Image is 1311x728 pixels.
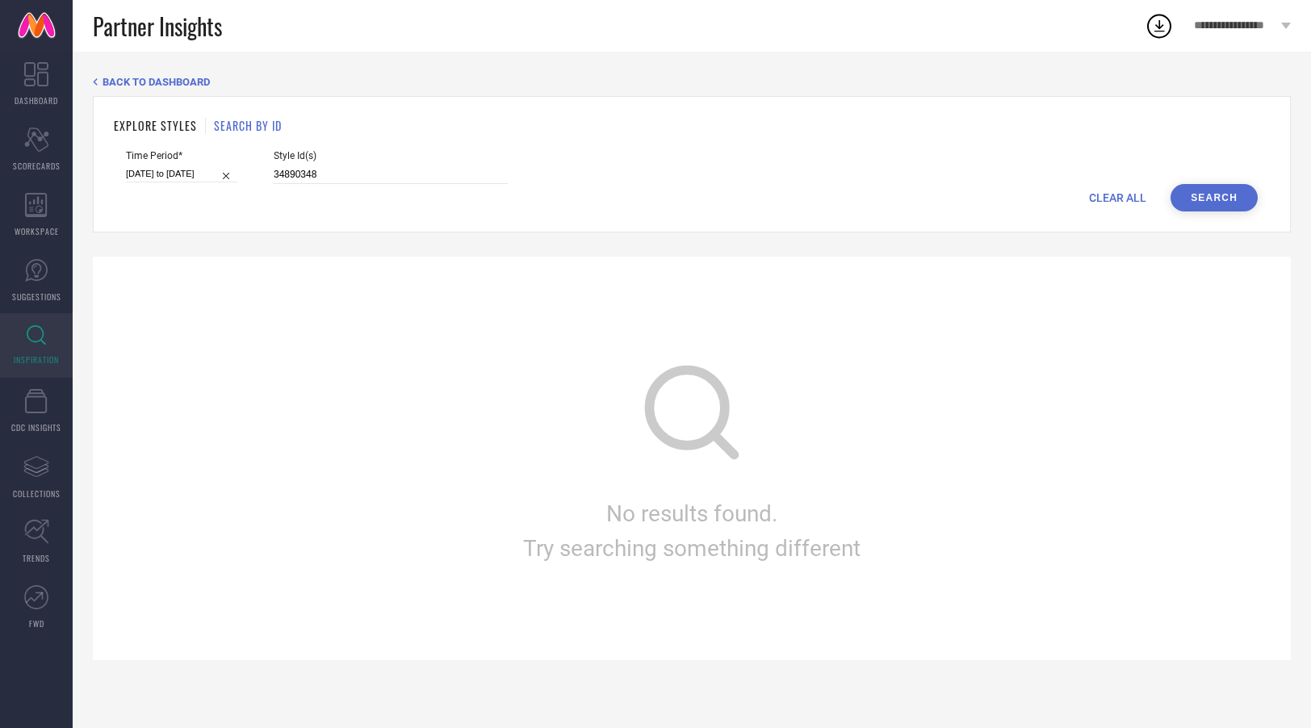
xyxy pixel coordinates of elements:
span: SCORECARDS [13,160,61,172]
span: No results found. [606,500,777,527]
span: Partner Insights [93,10,222,43]
span: TRENDS [23,552,50,564]
span: FWD [29,617,44,630]
h1: SEARCH BY ID [214,117,282,134]
span: SUGGESTIONS [12,291,61,303]
span: CDC INSIGHTS [11,421,61,433]
span: CLEAR ALL [1089,191,1146,204]
div: Back TO Dashboard [93,76,1291,88]
span: COLLECTIONS [13,487,61,500]
h1: EXPLORE STYLES [114,117,197,134]
span: WORKSPACE [15,225,59,237]
span: Try searching something different [523,535,861,562]
div: Open download list [1145,11,1174,40]
button: Search [1171,184,1258,211]
span: BACK TO DASHBOARD [103,76,210,88]
span: Time Period* [126,150,237,161]
span: INSPIRATION [14,354,59,366]
input: Enter comma separated style ids e.g. 12345, 67890 [274,165,508,184]
span: DASHBOARD [15,94,58,107]
input: Select time period [126,165,237,182]
span: Style Id(s) [274,150,508,161]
